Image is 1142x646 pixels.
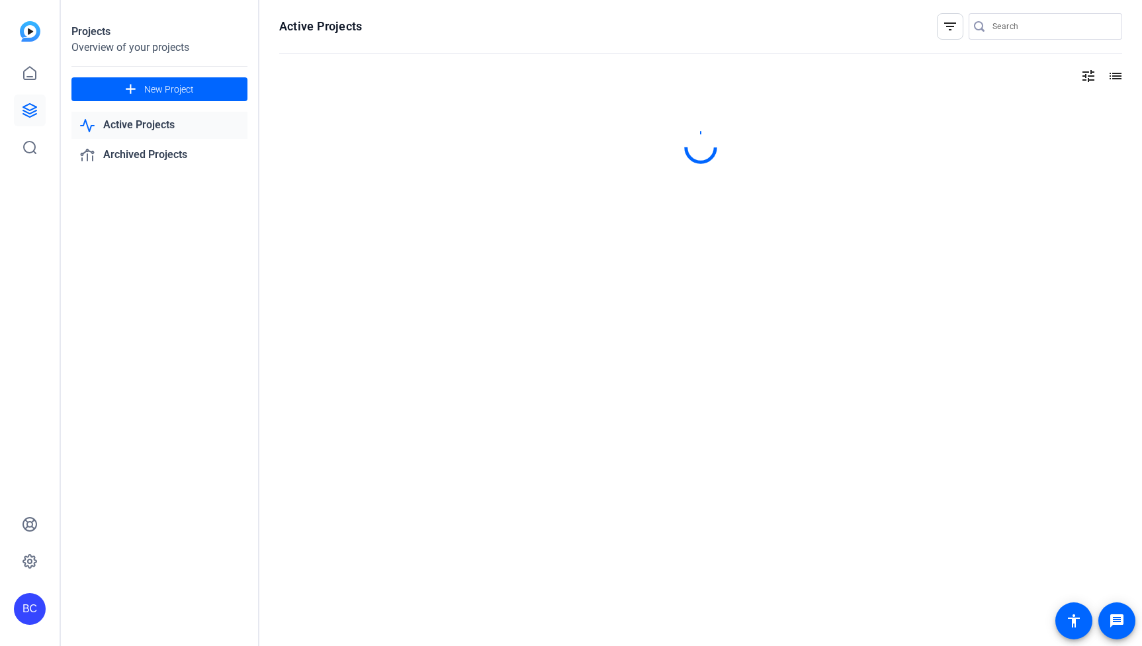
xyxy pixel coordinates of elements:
div: BC [14,593,46,625]
span: New Project [144,83,194,97]
h1: Active Projects [279,19,362,34]
a: Archived Projects [71,141,247,169]
mat-icon: accessibility [1066,613,1082,629]
mat-icon: filter_list [942,19,958,34]
img: blue-gradient.svg [20,21,40,42]
div: Projects [71,24,247,40]
mat-icon: tune [1080,68,1096,84]
mat-icon: add [122,81,139,98]
div: Overview of your projects [71,40,247,56]
mat-icon: message [1109,613,1125,629]
mat-icon: list [1106,68,1122,84]
button: New Project [71,77,247,101]
a: Active Projects [71,112,247,139]
input: Search [992,19,1112,34]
